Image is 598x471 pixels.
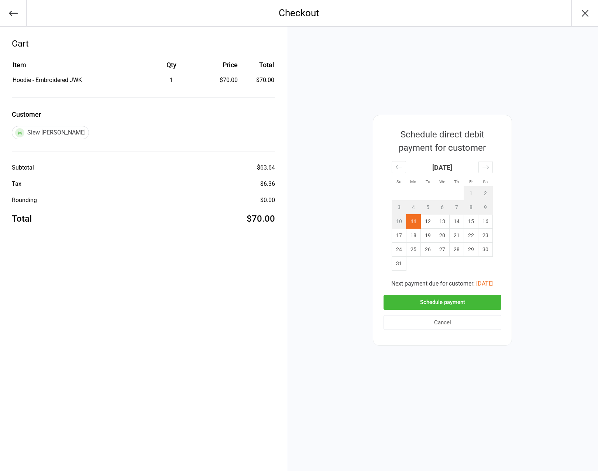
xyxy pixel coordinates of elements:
[464,201,478,215] td: Not available. Friday, August 8, 2025
[13,76,82,83] span: Hoodie - Embroidered JWK
[464,187,478,201] td: Not available. Friday, August 1, 2025
[483,179,488,184] small: Sa
[260,180,275,188] div: $6.36
[478,187,493,201] td: Not available. Saturday, August 2, 2025
[464,229,478,243] td: Friday, August 22, 2025
[435,215,450,229] td: Wednesday, August 13, 2025
[450,243,464,257] td: Thursday, August 28, 2025
[421,243,435,257] td: Tuesday, August 26, 2025
[392,161,406,173] div: Move backward to switch to the previous month.
[241,76,274,85] td: $70.00
[421,215,435,229] td: Tuesday, August 12, 2025
[141,76,202,85] div: 1
[12,163,34,172] div: Subtotal
[384,154,501,279] div: Calendar
[257,163,275,172] div: $63.64
[12,109,275,119] label: Customer
[384,279,501,288] div: Next payment due for customer:
[392,243,406,257] td: Sunday, August 24, 2025
[478,229,493,243] td: Saturday, August 23, 2025
[12,212,32,225] div: Total
[478,243,493,257] td: Saturday, August 30, 2025
[203,76,238,85] div: $70.00
[392,215,406,229] td: Not available. Sunday, August 10, 2025
[141,60,202,75] th: Qty
[392,201,406,215] td: Not available. Sunday, August 3, 2025
[12,196,37,205] div: Rounding
[12,180,21,188] div: Tax
[478,201,493,215] td: Not available. Saturday, August 9, 2025
[435,243,450,257] td: Wednesday, August 27, 2025
[384,295,501,310] button: Schedule payment
[406,243,421,257] td: Monday, August 25, 2025
[406,215,421,229] td: Selected. Monday, August 11, 2025
[476,279,494,288] button: [DATE]
[464,215,478,229] td: Friday, August 15, 2025
[241,60,274,75] th: Total
[435,229,450,243] td: Wednesday, August 20, 2025
[406,201,421,215] td: Not available. Monday, August 4, 2025
[260,196,275,205] div: $0.00
[12,37,275,50] div: Cart
[421,229,435,243] td: Tuesday, August 19, 2025
[203,60,238,70] div: Price
[478,215,493,229] td: Saturday, August 16, 2025
[450,229,464,243] td: Thursday, August 21, 2025
[406,229,421,243] td: Monday, August 18, 2025
[396,179,401,184] small: Su
[392,257,406,271] td: Sunday, August 31, 2025
[435,201,450,215] td: Not available. Wednesday, August 6, 2025
[421,201,435,215] td: Not available. Tuesday, August 5, 2025
[478,161,493,173] div: Move forward to switch to the next month.
[410,179,416,184] small: Mo
[469,179,473,184] small: Fr
[384,315,501,330] button: Cancel
[450,215,464,229] td: Thursday, August 14, 2025
[12,126,89,139] div: Siew [PERSON_NAME]
[432,164,452,171] strong: [DATE]
[392,229,406,243] td: Sunday, August 17, 2025
[464,243,478,257] td: Friday, August 29, 2025
[13,60,140,75] th: Item
[384,128,501,154] div: Schedule direct debit payment for customer
[247,212,275,225] div: $70.00
[426,179,430,184] small: Tu
[454,179,459,184] small: Th
[450,201,464,215] td: Not available. Thursday, August 7, 2025
[439,179,445,184] small: We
